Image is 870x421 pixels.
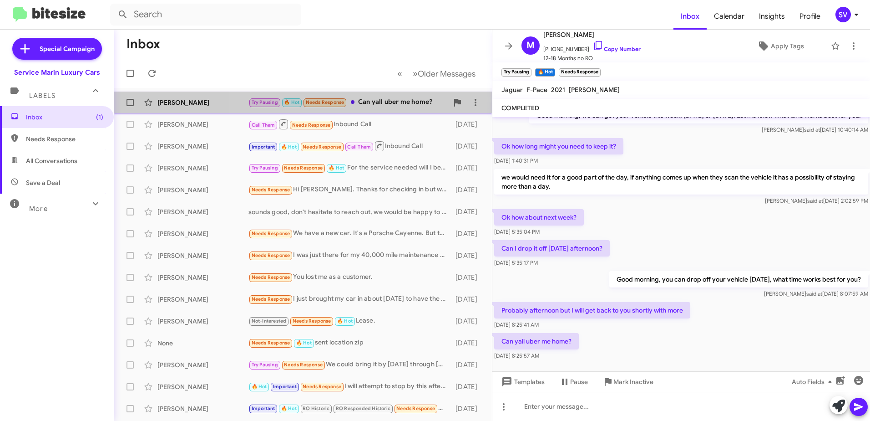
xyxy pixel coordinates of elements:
[806,290,822,297] span: said at
[157,251,248,260] div: [PERSON_NAME]
[500,374,545,390] span: Templates
[157,207,248,216] div: [PERSON_NAME]
[526,86,547,94] span: F-Pace
[595,374,661,390] button: Mark Inactive
[248,207,451,216] div: sounds good, don't hesitate to reach out, we would be happy to get you in for service when ready.
[284,362,323,368] span: Needs Response
[14,68,100,77] div: Service Marin Luxury Cars
[157,382,248,391] div: [PERSON_NAME]
[494,169,868,195] p: we would need it for a good part of the day, if anything comes up when they scan the vehicle it h...
[248,228,451,239] div: We have a new car. It's a Porsche Cayenne. But thanks anyway.
[396,406,435,411] span: Needs Response
[570,374,588,390] span: Pause
[543,40,641,54] span: [PHONE_NUMBER]
[492,374,552,390] button: Templates
[494,157,538,164] span: [DATE] 1:40:31 PM
[252,99,278,105] span: Try Pausing
[501,86,523,94] span: Jaguar
[494,138,623,154] p: Ok how long might you need to keep it?
[804,126,820,133] span: said at
[707,3,752,30] a: Calendar
[807,197,823,204] span: said at
[609,271,868,288] p: Good morning, you can drop off your vehicle [DATE], what time works best for you?
[248,97,448,108] div: Can yall uber me home?
[451,382,485,391] div: [DATE]
[451,185,485,195] div: [DATE]
[494,209,584,226] p: Ok how about next week?
[392,64,481,83] nav: Page navigation example
[764,290,868,297] span: [PERSON_NAME] [DATE] 8:07:59 AM
[273,384,297,390] span: Important
[248,163,451,173] div: For the service needed will I be able to drop it off in the morning and pick it up after lunch? O...
[26,178,60,187] span: Save a Deal
[248,272,451,282] div: You lost me as a customer.
[418,69,475,79] span: Older Messages
[835,7,851,22] div: SV
[248,250,451,261] div: I was just there for my 40,000 mile maintenance a few weeks ago. I believe [PERSON_NAME] was the ...
[494,259,538,266] span: [DATE] 5:35:17 PM
[784,374,843,390] button: Auto Fields
[559,68,601,77] small: Needs Response
[157,360,248,370] div: [PERSON_NAME]
[252,187,290,193] span: Needs Response
[252,231,290,236] span: Needs Response
[828,7,860,22] button: SV
[494,228,540,235] span: [DATE] 5:35:04 PM
[494,240,610,257] p: Can I drop it off [DATE] afternoon?
[303,384,341,390] span: Needs Response
[451,273,485,282] div: [DATE]
[252,296,290,302] span: Needs Response
[771,38,804,54] span: Apply Tags
[157,317,248,326] div: [PERSON_NAME]
[126,37,160,51] h1: Inbox
[501,68,531,77] small: Try Pausing
[451,142,485,151] div: [DATE]
[593,46,641,52] a: Copy Number
[613,374,653,390] span: Mark Inactive
[157,339,248,348] div: None
[306,99,344,105] span: Needs Response
[248,316,451,326] div: Lease.
[494,333,579,349] p: Can yall uber me home?
[543,54,641,63] span: 12-18 Months no RO
[281,144,297,150] span: 🔥 Hot
[157,120,248,129] div: [PERSON_NAME]
[157,229,248,238] div: [PERSON_NAME]
[157,295,248,304] div: [PERSON_NAME]
[451,317,485,326] div: [DATE]
[252,274,290,280] span: Needs Response
[734,38,826,54] button: Apply Tags
[451,207,485,216] div: [DATE]
[252,384,267,390] span: 🔥 Hot
[752,3,792,30] a: Insights
[494,352,539,359] span: [DATE] 8:25:57 AM
[248,294,451,304] div: I just brought my car in about [DATE] to have the service and they realize I did not need it yet
[248,140,451,152] div: Inbound Call
[252,340,290,346] span: Needs Response
[494,321,539,328] span: [DATE] 8:25:41 AM
[451,404,485,413] div: [DATE]
[329,165,344,171] span: 🔥 Hot
[765,197,868,204] span: [PERSON_NAME] [DATE] 2:02:59 PM
[451,164,485,173] div: [DATE]
[303,144,341,150] span: Needs Response
[12,38,102,60] a: Special Campaign
[501,104,539,112] span: COMPLETED
[29,92,56,100] span: Labels
[157,273,248,282] div: [PERSON_NAME]
[451,120,485,129] div: [DATE]
[407,64,481,83] button: Next
[347,144,371,150] span: Call Them
[248,118,451,130] div: Inbound Call
[252,406,275,411] span: Important
[451,251,485,260] div: [DATE]
[451,229,485,238] div: [DATE]
[252,122,275,128] span: Call Them
[26,113,103,122] span: Inbox
[248,185,451,195] div: Hi [PERSON_NAME]. Thanks for checking in but we'll probably just wait for the service message to ...
[157,185,248,195] div: [PERSON_NAME]
[296,340,312,346] span: 🔥 Hot
[397,68,402,79] span: «
[157,142,248,151] div: [PERSON_NAME]
[252,144,275,150] span: Important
